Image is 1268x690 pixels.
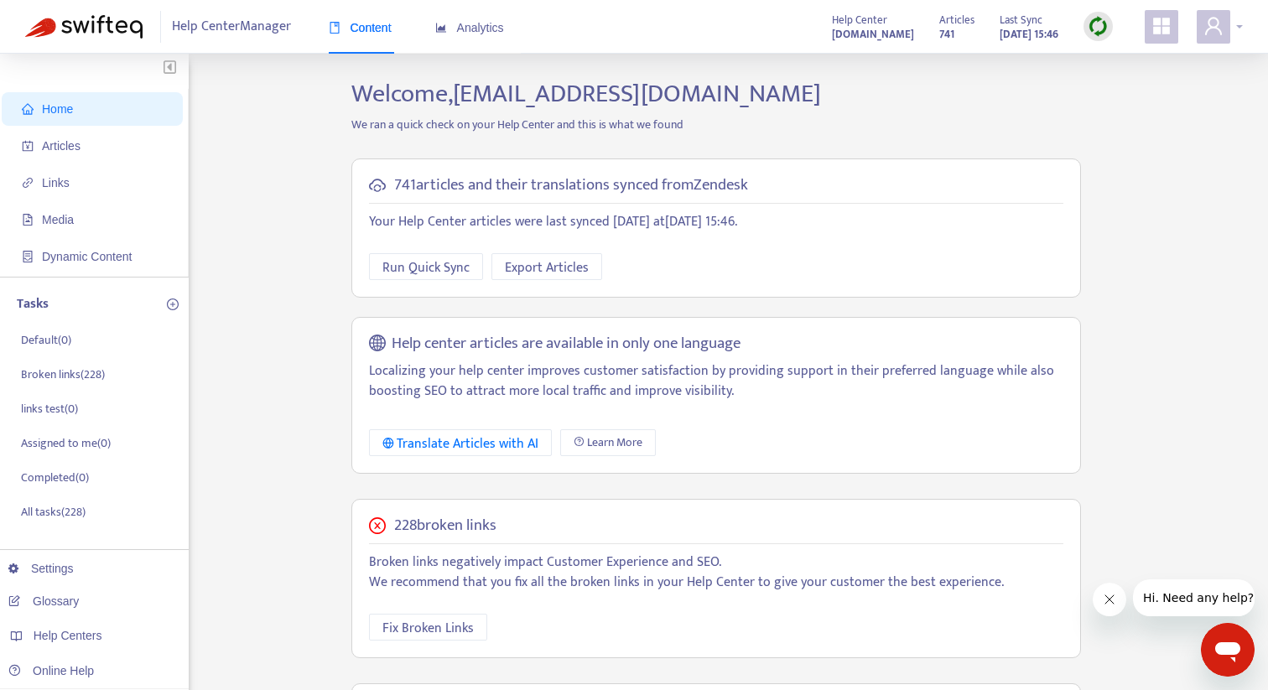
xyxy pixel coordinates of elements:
[392,335,741,354] h5: Help center articles are available in only one language
[369,361,1063,402] p: Localizing your help center improves customer satisfaction by providing support in their preferre...
[22,140,34,152] span: account-book
[21,366,105,383] p: Broken links ( 228 )
[832,11,887,29] span: Help Center
[42,176,70,189] span: Links
[22,177,34,189] span: link
[939,25,954,44] strong: 741
[17,294,49,314] p: Tasks
[1088,16,1109,37] img: sync.dc5367851b00ba804db3.png
[369,429,553,456] button: Translate Articles with AI
[34,629,102,642] span: Help Centers
[1093,583,1126,616] iframe: Close message
[1151,16,1172,36] span: appstore
[382,618,474,639] span: Fix Broken Links
[369,177,386,194] span: cloud-sync
[369,212,1063,232] p: Your Help Center articles were last synced [DATE] at [DATE] 15:46 .
[22,251,34,262] span: container
[21,503,86,521] p: All tasks ( 228 )
[329,22,340,34] span: book
[491,253,602,280] button: Export Articles
[22,103,34,115] span: home
[505,257,589,278] span: Export Articles
[435,22,447,34] span: area-chart
[42,250,132,263] span: Dynamic Content
[587,433,642,452] span: Learn More
[42,102,73,116] span: Home
[351,73,821,115] span: Welcome, [EMAIL_ADDRESS][DOMAIN_NAME]
[42,139,81,153] span: Articles
[1000,25,1058,44] strong: [DATE] 15:46
[435,21,504,34] span: Analytics
[8,562,74,575] a: Settings
[8,594,79,608] a: Glossary
[369,553,1063,593] p: Broken links negatively impact Customer Experience and SEO. We recommend that you fix all the bro...
[939,11,974,29] span: Articles
[21,400,78,418] p: links test ( 0 )
[394,516,496,536] h5: 228 broken links
[167,298,179,310] span: plus-circle
[21,434,111,452] p: Assigned to me ( 0 )
[22,214,34,226] span: file-image
[21,331,71,349] p: Default ( 0 )
[42,213,74,226] span: Media
[329,21,392,34] span: Content
[560,429,656,456] a: Learn More
[1133,579,1255,616] iframe: Message from company
[1201,623,1255,677] iframe: Button to launch messaging window
[382,433,539,454] div: Translate Articles with AI
[25,15,143,39] img: Swifteq
[382,257,470,278] span: Run Quick Sync
[832,25,914,44] strong: [DOMAIN_NAME]
[339,116,1094,133] p: We ran a quick check on your Help Center and this is what we found
[1000,11,1042,29] span: Last Sync
[369,517,386,534] span: close-circle
[394,176,748,195] h5: 741 articles and their translations synced from Zendesk
[369,335,386,354] span: global
[8,664,94,677] a: Online Help
[832,24,914,44] a: [DOMAIN_NAME]
[172,11,291,43] span: Help Center Manager
[21,469,89,486] p: Completed ( 0 )
[369,614,487,641] button: Fix Broken Links
[369,253,483,280] button: Run Quick Sync
[1203,16,1224,36] span: user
